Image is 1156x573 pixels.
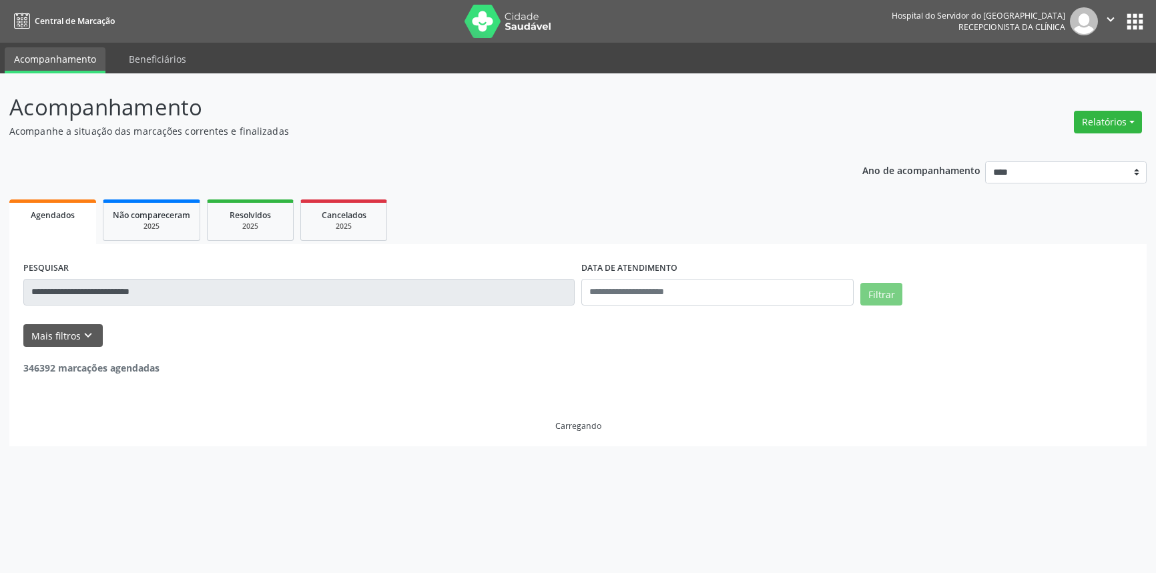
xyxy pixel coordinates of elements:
[5,47,105,73] a: Acompanhamento
[23,258,69,279] label: PESQUISAR
[81,328,95,343] i: keyboard_arrow_down
[958,21,1065,33] span: Recepcionista da clínica
[1098,7,1123,35] button: 
[31,209,75,221] span: Agendados
[1103,12,1118,27] i: 
[1070,7,1098,35] img: img
[555,420,601,432] div: Carregando
[892,10,1065,21] div: Hospital do Servidor do [GEOGRAPHIC_DATA]
[9,124,806,138] p: Acompanhe a situação das marcações correntes e finalizadas
[113,209,190,221] span: Não compareceram
[119,47,196,71] a: Beneficiários
[217,221,284,231] div: 2025
[9,10,115,32] a: Central de Marcação
[1074,111,1142,133] button: Relatórios
[1123,10,1147,33] button: apps
[23,362,160,374] strong: 346392 marcações agendadas
[862,161,980,178] p: Ano de acompanhamento
[9,91,806,124] p: Acompanhamento
[113,221,190,231] div: 2025
[581,258,677,279] label: DATA DE ATENDIMENTO
[35,15,115,27] span: Central de Marcação
[23,324,103,348] button: Mais filtroskeyboard_arrow_down
[310,221,377,231] div: 2025
[230,209,271,221] span: Resolvidos
[860,283,902,306] button: Filtrar
[322,209,366,221] span: Cancelados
